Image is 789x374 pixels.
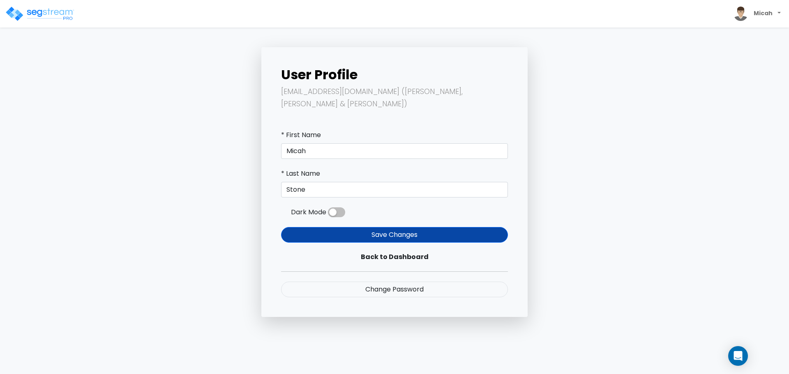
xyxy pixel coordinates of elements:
[281,130,321,140] label: * First Name
[281,86,508,110] p: [EMAIL_ADDRESS][DOMAIN_NAME] ([PERSON_NAME], [PERSON_NAME] & [PERSON_NAME])
[328,207,345,217] label: Toggle Dark Mode
[291,207,326,217] label: Dark Mode
[281,67,508,83] h2: User Profile
[5,6,75,22] img: logo_pro_r.png
[730,3,784,24] span: Micah
[734,7,748,21] img: avatar.png
[281,249,508,265] a: Back to Dashboard
[281,282,508,297] a: Change Password
[281,227,508,243] button: Save Changes
[728,346,748,366] div: Open Intercom Messenger
[754,9,773,17] b: Micah
[281,169,320,179] label: * Last Name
